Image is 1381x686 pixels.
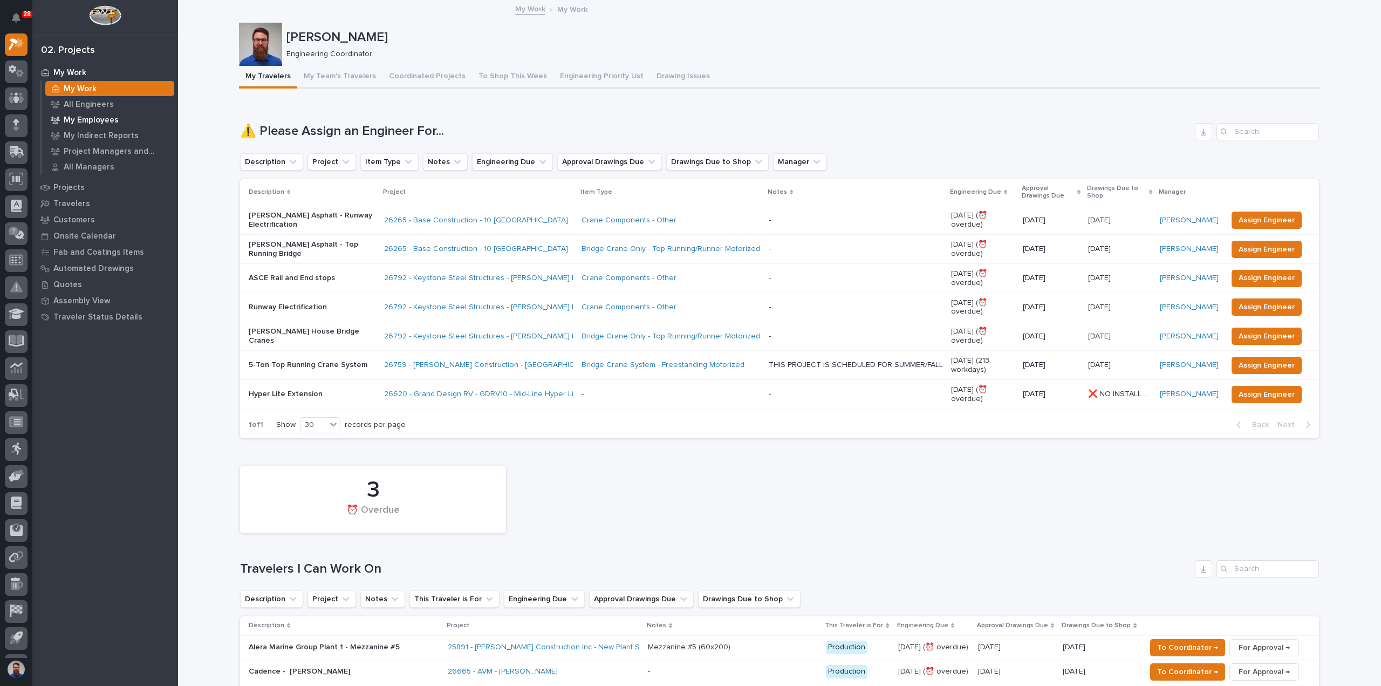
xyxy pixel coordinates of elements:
[64,147,170,157] p: Project Managers and Engineers
[1159,186,1186,198] p: Manager
[53,264,134,274] p: Automated Drawings
[258,477,488,504] div: 3
[240,206,1319,235] tr: [PERSON_NAME] Asphalt - Runway Electrification26265 - Base Construction - 10 [GEOGRAPHIC_DATA] Cr...
[582,361,744,370] a: Bridge Crane System - Freestanding Motorized
[826,641,867,654] div: Production
[32,195,178,212] a: Travelers
[249,643,437,652] p: Alera Marine Group Plant 1 - Mezzanine #5
[504,590,585,608] button: Engineering Due
[1023,361,1080,370] p: [DATE]
[582,332,760,341] a: Bridge Crane Only - Top Running/Runner Motorized
[448,643,726,652] a: 25891 - [PERSON_NAME] Construction Inc - New Plant Setup - Mezzanine Project
[950,186,1001,198] p: Engineering Due
[53,199,90,209] p: Travelers
[978,667,1055,676] p: [DATE]
[384,332,595,341] a: 26792 - Keystone Steel Structures - [PERSON_NAME] House
[1273,420,1319,430] button: Next
[553,66,650,89] button: Engineering Priority List
[32,228,178,244] a: Onsite Calendar
[589,590,694,608] button: Approval Drawings Due
[276,420,296,430] p: Show
[1023,216,1080,225] p: [DATE]
[1157,665,1218,678] span: To Coordinator →
[240,322,1319,351] tr: [PERSON_NAME] House Bridge Cranes26792 - Keystone Steel Structures - [PERSON_NAME] House Bridge C...
[286,30,1316,45] p: [PERSON_NAME]
[1160,303,1219,312] a: [PERSON_NAME]
[647,620,666,631] p: Notes
[249,361,375,370] p: 5-Ton Top Running Crane System
[1063,641,1088,652] p: [DATE]
[650,66,716,89] button: Drawing Issues
[769,361,942,370] div: THIS PROJECT IS SCHEDULED FOR SUMMER/FALL OF 2026
[360,153,419,171] button: Item Type
[1229,663,1299,681] button: For Approval →
[1229,639,1299,656] button: For Approval →
[1160,332,1219,341] a: [PERSON_NAME]
[239,66,297,89] button: My Travelers
[42,128,178,143] a: My Indirect Reports
[557,3,587,15] p: My Work
[1160,216,1219,225] a: [PERSON_NAME]
[769,332,771,341] div: -
[32,212,178,228] a: Customers
[423,153,468,171] button: Notes
[666,153,769,171] button: Drawings Due to Shop
[826,665,867,678] div: Production
[769,390,771,399] div: -
[1160,390,1219,399] a: [PERSON_NAME]
[32,293,178,309] a: Assembly View
[951,240,1014,259] p: [DATE] (⏰ overdue)
[1088,358,1113,370] p: [DATE]
[64,162,114,172] p: All Managers
[773,153,827,171] button: Manager
[240,351,1319,380] tr: 5-Ton Top Running Crane System26759 - [PERSON_NAME] Construction - [GEOGRAPHIC_DATA] Department 5...
[648,667,650,676] div: -
[1160,244,1219,254] a: [PERSON_NAME]
[240,235,1319,264] tr: [PERSON_NAME] Asphalt - Top Running Bridge26265 - Base Construction - 10 [GEOGRAPHIC_DATA] Bridge...
[898,667,969,676] p: [DATE] (⏰ overdue)
[32,276,178,293] a: Quotes
[1022,182,1075,202] p: Approval Drawings Due
[1216,560,1319,578] input: Search
[582,244,760,254] a: Bridge Crane Only - Top Running/Runner Motorized
[1088,242,1113,254] p: [DATE]
[951,385,1014,404] p: [DATE] (⏰ overdue)
[1232,328,1302,345] button: Assign Engineer
[240,635,1319,660] tr: Alera Marine Group Plant 1 - Mezzanine #525891 - [PERSON_NAME] Construction Inc - New Plant Setup...
[42,159,178,174] a: All Managers
[360,590,405,608] button: Notes
[383,186,406,198] p: Project
[1088,330,1113,341] p: [DATE]
[53,296,110,306] p: Assembly View
[897,620,948,631] p: Engineering Due
[5,658,28,681] button: users-avatar
[1228,420,1273,430] button: Back
[64,84,97,94] p: My Work
[240,561,1191,577] h1: Travelers I Can Work On
[297,66,382,89] button: My Team's Travelers
[240,293,1319,322] tr: Runway Electrification26792 - Keystone Steel Structures - [PERSON_NAME] House Crane Components - ...
[1232,241,1302,258] button: Assign Engineer
[249,211,375,229] p: [PERSON_NAME] Asphalt - Runway Electrification
[768,186,787,198] p: Notes
[32,309,178,325] a: Traveler Status Details
[1239,665,1290,678] span: For Approval →
[1063,665,1088,676] p: [DATE]
[41,45,95,57] div: 02. Projects
[1246,420,1269,430] span: Back
[1216,123,1319,140] input: Search
[249,303,375,312] p: Runway Electrification
[286,50,1312,59] p: Engineering Coordinator
[384,361,702,370] a: 26759 - [PERSON_NAME] Construction - [GEOGRAPHIC_DATA] Department 5T Bridge Crane
[951,269,1014,288] p: [DATE] (⏰ overdue)
[1232,357,1302,374] button: Assign Engineer
[32,179,178,195] a: Projects
[1239,359,1295,372] span: Assign Engineer
[240,124,1191,139] h1: ⚠️ Please Assign an Engineer For...
[1088,301,1113,312] p: [DATE]
[1023,244,1080,254] p: [DATE]
[382,66,472,89] button: Coordinated Projects
[240,660,1319,684] tr: Cadence - [PERSON_NAME]26665 - AVM - [PERSON_NAME] - Production[DATE] (⏰ overdue)[DATE][DATE][DAT...
[249,327,375,345] p: [PERSON_NAME] House Bridge Cranes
